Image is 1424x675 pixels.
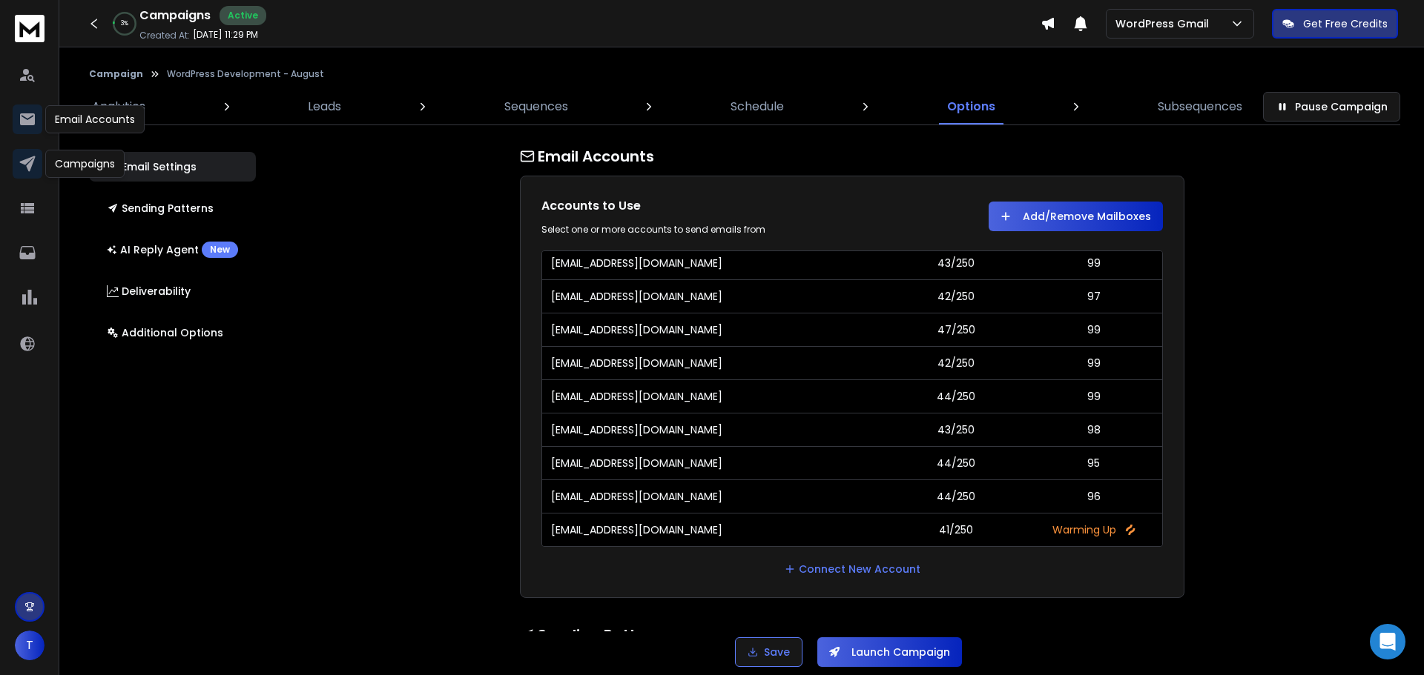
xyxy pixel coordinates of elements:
[887,479,1026,513] td: 44/250
[202,242,238,258] div: New
[887,513,1026,546] td: 41/250
[1026,279,1161,313] td: 97
[15,15,44,42] img: logo
[551,389,722,404] p: [EMAIL_ADDRESS][DOMAIN_NAME]
[89,152,256,182] button: Email Settings
[1158,98,1242,116] p: Subsequences
[89,193,256,223] button: Sending Patterns
[495,89,577,124] a: Sequences
[1115,16,1215,31] p: WordPress Gmail
[541,224,837,236] div: Select one or more accounts to send emails from
[887,413,1026,446] td: 43/250
[938,89,1004,124] a: Options
[1026,346,1161,379] td: 99
[107,201,214,216] p: Sending Patterns
[1026,479,1161,513] td: 96
[1026,246,1161,279] td: 99
[947,98,995,116] p: Options
[504,98,568,116] p: Sequences
[89,276,256,306] button: Deliverability
[107,242,238,258] p: AI Reply Agent
[92,98,145,116] p: Analytics
[121,19,128,28] p: 3 %
[541,197,837,215] h1: Accounts to Use
[1026,446,1161,479] td: 95
[551,522,722,537] p: [EMAIL_ADDRESS][DOMAIN_NAME]
[107,284,191,299] p: Deliverability
[887,246,1026,279] td: 43/250
[551,356,722,370] p: [EMAIL_ADDRESS][DOMAIN_NAME]
[193,29,258,41] p: [DATE] 11:29 PM
[551,422,722,437] p: [EMAIL_ADDRESS][DOMAIN_NAME]
[89,235,256,265] button: AI Reply AgentNew
[784,562,920,576] a: Connect New Account
[989,202,1163,231] button: Add/Remove Mailboxes
[722,89,793,124] a: Schedule
[887,446,1026,479] td: 44/250
[1303,16,1388,31] p: Get Free Credits
[817,637,962,667] button: Launch Campaign
[731,98,784,116] p: Schedule
[308,98,341,116] p: Leads
[220,6,266,25] div: Active
[887,346,1026,379] td: 42/250
[1026,379,1161,413] td: 99
[1035,522,1153,537] p: Warming Up
[551,289,722,304] p: [EMAIL_ADDRESS][DOMAIN_NAME]
[83,89,154,124] a: Analytics
[887,279,1026,313] td: 42/250
[15,631,44,660] button: T
[551,322,722,337] p: [EMAIL_ADDRESS][DOMAIN_NAME]
[1149,89,1251,124] a: Subsequences
[107,325,223,340] p: Additional Options
[1026,313,1161,346] td: 99
[1370,624,1405,659] div: Open Intercom Messenger
[551,256,722,270] p: [EMAIL_ADDRESS][DOMAIN_NAME]
[551,489,722,504] p: [EMAIL_ADDRESS][DOMAIN_NAME]
[520,625,1184,645] h1: Sending Pattern
[1026,413,1161,446] td: 98
[887,313,1026,346] td: 47/250
[735,637,802,667] button: Save
[139,7,211,24] h1: Campaigns
[45,105,145,133] div: Email Accounts
[520,146,1184,167] h1: Email Accounts
[139,30,190,41] p: Created At:
[89,68,143,80] button: Campaign
[551,456,722,470] p: [EMAIL_ADDRESS][DOMAIN_NAME]
[1263,92,1400,122] button: Pause Campaign
[167,68,324,80] p: WordPress Development - August
[299,89,350,124] a: Leads
[89,318,256,348] button: Additional Options
[107,159,197,174] p: Email Settings
[887,379,1026,413] td: 44/250
[1272,9,1398,39] button: Get Free Credits
[45,150,125,178] div: Campaigns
